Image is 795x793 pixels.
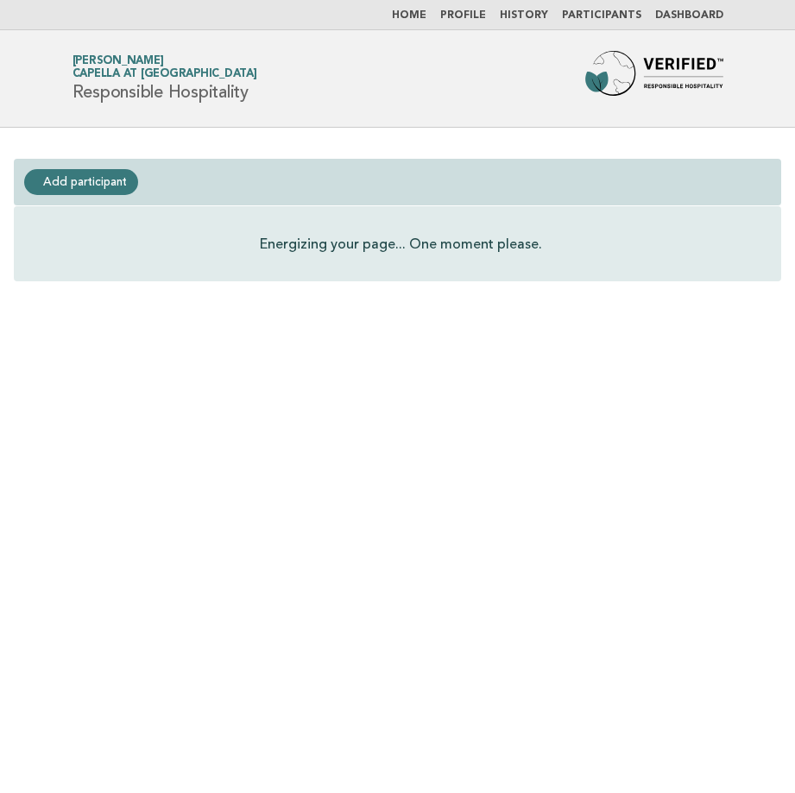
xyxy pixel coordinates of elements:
a: Participants [562,10,641,21]
a: [PERSON_NAME]Capella at [GEOGRAPHIC_DATA] [73,55,257,79]
a: Dashboard [655,10,723,21]
h1: Responsible Hospitality [73,56,257,101]
a: Add participant [24,169,138,195]
a: Home [392,10,426,21]
p: Energizing your page... One moment please. [260,234,542,254]
a: Profile [440,10,486,21]
a: History [500,10,548,21]
span: Capella at [GEOGRAPHIC_DATA] [73,69,257,80]
img: Forbes Travel Guide [585,51,723,106]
